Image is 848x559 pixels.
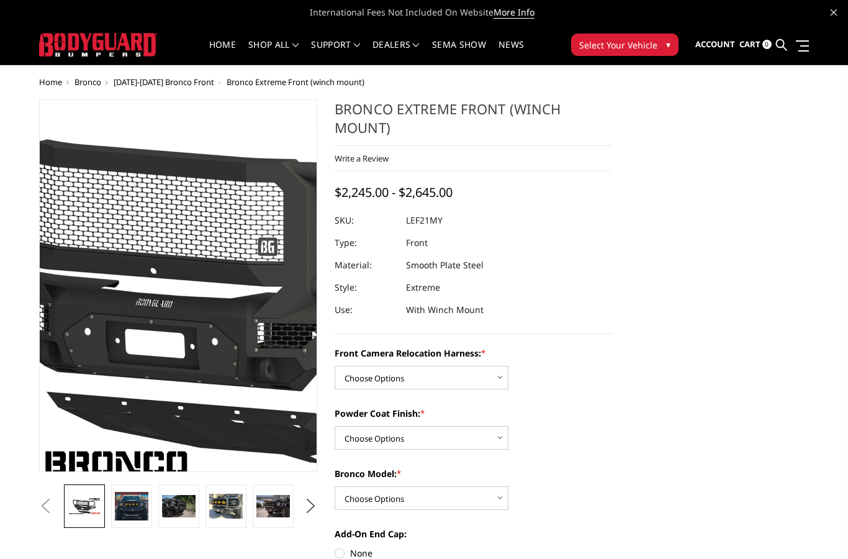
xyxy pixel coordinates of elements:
[39,99,317,472] a: Bronco Extreme Front (winch mount)
[311,40,360,65] a: Support
[335,407,613,420] label: Powder Coat Finish:
[227,76,364,88] span: Bronco Extreme Front (winch mount)
[335,153,389,164] a: Write a Review
[39,76,62,88] a: Home
[406,232,428,254] dd: Front
[579,39,657,52] span: Select Your Vehicle
[335,299,397,321] dt: Use:
[739,28,772,61] a: Cart 0
[74,76,101,88] a: Bronco
[695,28,735,61] a: Account
[115,492,148,521] img: Bronco Extreme Front (winch mount)
[248,40,299,65] a: shop all
[432,40,486,65] a: SEMA Show
[406,209,443,232] dd: LEF21MY
[335,276,397,299] dt: Style:
[209,40,236,65] a: Home
[406,299,484,321] dd: With Winch Mount
[39,33,157,56] img: BODYGUARD BUMPERS
[406,254,484,276] dd: Smooth Plate Steel
[494,6,535,19] a: More Info
[256,495,290,517] img: Bronco Extreme Front (winch mount)
[335,527,613,540] label: Add-On End Cap:
[762,40,772,49] span: 0
[335,347,613,360] label: Front Camera Relocation Harness:
[498,40,524,65] a: News
[571,34,679,56] button: Select Your Vehicle
[335,99,613,146] h1: Bronco Extreme Front (winch mount)
[162,495,196,517] img: Bronco Extreme Front (winch mount)
[372,40,420,65] a: Dealers
[301,497,320,516] button: Next
[406,276,440,299] dd: Extreme
[335,209,397,232] dt: SKU:
[335,467,613,480] label: Bronco Model:
[335,184,453,201] span: $2,245.00 - $2,645.00
[209,494,243,519] img: Bronco Extreme Front (winch mount)
[114,76,214,88] a: [DATE]-[DATE] Bronco Front
[666,38,670,51] span: ▾
[739,39,760,50] span: Cart
[335,254,397,276] dt: Material:
[335,232,397,254] dt: Type:
[36,497,55,516] button: Previous
[695,39,735,50] span: Account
